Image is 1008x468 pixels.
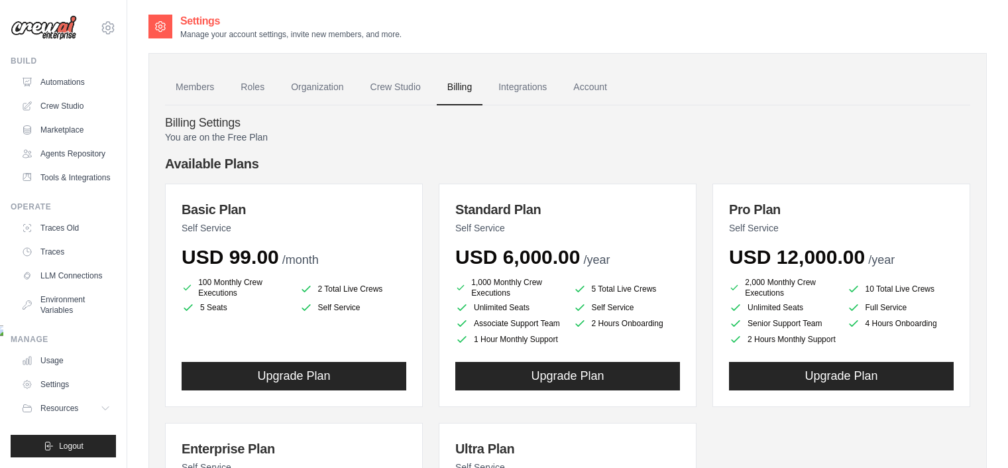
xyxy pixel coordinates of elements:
li: 100 Monthly Crew Executions [182,277,289,298]
a: Usage [16,350,116,371]
span: /month [282,253,319,266]
h4: Billing Settings [165,116,970,131]
li: Associate Support Team [455,317,563,330]
li: 10 Total Live Crews [847,280,954,298]
a: Agents Repository [16,143,116,164]
span: USD 6,000.00 [455,246,580,268]
a: Environment Variables [16,289,116,321]
a: LLM Connections [16,265,116,286]
li: Unlimited Seats [729,301,836,314]
p: Self Service [182,221,406,235]
a: Settings [16,374,116,395]
a: Automations [16,72,116,93]
h3: Basic Plan [182,200,406,219]
li: Self Service [300,301,407,314]
a: Billing [437,70,482,105]
span: USD 12,000.00 [729,246,865,268]
a: Account [563,70,618,105]
div: Operate [11,202,116,212]
a: Traces Old [16,217,116,239]
a: Tools & Integrations [16,167,116,188]
li: 2 Hours Onboarding [573,317,681,330]
span: /year [868,253,895,266]
p: Self Service [729,221,954,235]
div: Build [11,56,116,66]
button: Resources [16,398,116,419]
a: Organization [280,70,354,105]
img: Logo [11,15,77,40]
li: 2 Total Live Crews [300,280,407,298]
span: USD 99.00 [182,246,279,268]
li: 2 Hours Monthly Support [729,333,836,346]
h3: Standard Plan [455,200,680,219]
button: Logout [11,435,116,457]
li: 1 Hour Monthly Support [455,333,563,346]
a: Crew Studio [360,70,431,105]
li: 2,000 Monthly Crew Executions [729,277,836,298]
a: Roles [230,70,275,105]
button: Upgrade Plan [182,362,406,390]
a: Marketplace [16,119,116,141]
li: Unlimited Seats [455,301,563,314]
h4: Available Plans [165,154,970,173]
h3: Pro Plan [729,200,954,219]
li: 5 Total Live Crews [573,280,681,298]
p: You are on the Free Plan [165,131,970,144]
span: /year [583,253,610,266]
div: Manage [11,334,116,345]
a: Traces [16,241,116,263]
p: Manage your account settings, invite new members, and more. [180,29,402,40]
button: Upgrade Plan [455,362,680,390]
span: Resources [40,403,78,414]
h2: Settings [180,13,402,29]
li: 5 Seats [182,301,289,314]
a: Members [165,70,225,105]
button: Upgrade Plan [729,362,954,390]
li: 4 Hours Onboarding [847,317,954,330]
li: 1,000 Monthly Crew Executions [455,277,563,298]
li: Full Service [847,301,954,314]
span: Logout [59,441,84,451]
h3: Enterprise Plan [182,439,406,458]
a: Integrations [488,70,557,105]
li: Senior Support Team [729,317,836,330]
li: Self Service [573,301,681,314]
h3: Ultra Plan [455,439,680,458]
a: Crew Studio [16,95,116,117]
p: Self Service [455,221,680,235]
